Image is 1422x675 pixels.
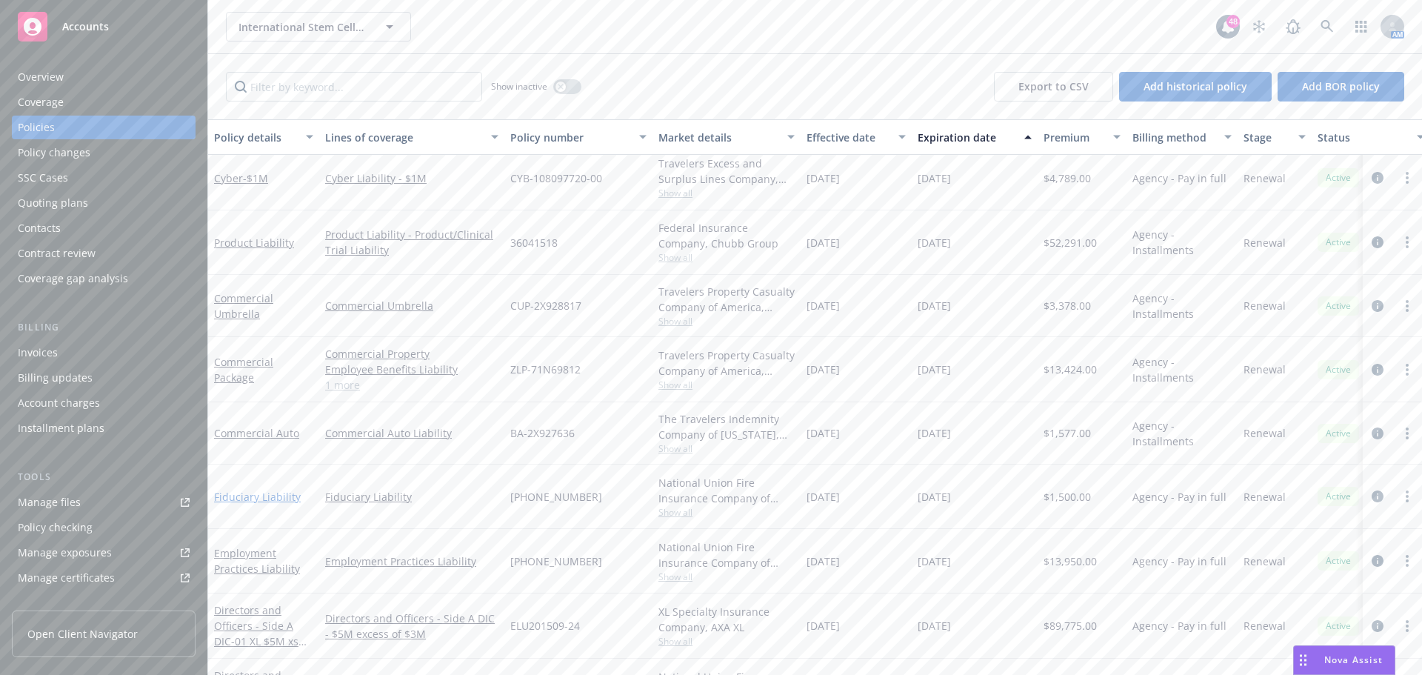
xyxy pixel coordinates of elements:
[1294,646,1312,674] div: Drag to move
[12,566,196,590] a: Manage certificates
[12,90,196,114] a: Coverage
[807,235,840,250] span: [DATE]
[325,362,498,377] a: Employee Benefits Liability
[807,553,840,569] span: [DATE]
[18,65,64,89] div: Overview
[12,341,196,365] a: Invoices
[1018,79,1089,93] span: Export to CSV
[510,362,581,377] span: ZLP-71N69812
[1244,489,1286,505] span: Renewal
[12,491,196,514] a: Manage files
[214,130,297,145] div: Policy details
[1398,361,1416,379] a: more
[1244,553,1286,569] span: Renewal
[1323,236,1353,249] span: Active
[325,130,482,145] div: Lines of coverage
[1323,619,1353,633] span: Active
[658,251,795,264] span: Show all
[658,475,795,506] div: National Union Fire Insurance Company of [GEOGRAPHIC_DATA], [GEOGRAPHIC_DATA], AIG
[1323,299,1353,313] span: Active
[1244,425,1286,441] span: Renewal
[1044,553,1097,569] span: $13,950.00
[1244,618,1286,634] span: Renewal
[807,489,840,505] span: [DATE]
[504,119,652,155] button: Policy number
[1369,552,1386,570] a: circleInformation
[18,366,93,390] div: Billing updates
[1346,12,1376,41] a: Switch app
[658,604,795,635] div: XL Specialty Insurance Company, AXA XL
[1132,553,1226,569] span: Agency - Pay in full
[1312,12,1342,41] a: Search
[510,298,581,313] span: CUP-2X928817
[1132,170,1226,186] span: Agency - Pay in full
[214,291,273,321] a: Commercial Umbrella
[658,571,795,583] span: Show all
[1044,235,1097,250] span: $52,291.00
[325,425,498,441] a: Commercial Auto Liability
[226,72,482,102] input: Filter by keyword...
[214,236,294,250] a: Product Liability
[1226,15,1240,28] div: 48
[1302,79,1380,93] span: Add BOR policy
[1369,169,1386,187] a: circleInformation
[807,170,840,186] span: [DATE]
[1244,235,1286,250] span: Renewal
[1044,362,1097,377] span: $13,424.00
[918,425,951,441] span: [DATE]
[918,489,951,505] span: [DATE]
[18,516,93,539] div: Policy checking
[325,489,498,505] a: Fiduciary Liability
[12,391,196,415] a: Account charges
[918,298,951,313] span: [DATE]
[12,191,196,215] a: Quoting plans
[18,416,104,440] div: Installment plans
[325,227,498,258] a: Product Liability - Product/Clinical Trial Liability
[1398,488,1416,505] a: more
[1369,233,1386,251] a: circleInformation
[12,6,196,47] a: Accounts
[658,220,795,251] div: Federal Insurance Company, Chubb Group
[1132,418,1232,449] span: Agency - Installments
[12,267,196,290] a: Coverage gap analysis
[1398,425,1416,442] a: more
[1293,645,1395,675] button: Nova Assist
[12,591,196,615] a: Manage claims
[1369,425,1386,442] a: circleInformation
[1278,12,1308,41] a: Report a Bug
[658,539,795,571] div: National Union Fire Insurance Company of [GEOGRAPHIC_DATA], [GEOGRAPHIC_DATA], AIG
[18,267,128,290] div: Coverage gap analysis
[12,141,196,164] a: Policy changes
[918,553,951,569] span: [DATE]
[1044,618,1097,634] span: $89,775.00
[1244,12,1274,41] a: Stop snowing
[1144,79,1247,93] span: Add historical policy
[18,341,58,365] div: Invoices
[1398,552,1416,570] a: more
[18,90,64,114] div: Coverage
[12,320,196,335] div: Billing
[214,490,301,504] a: Fiduciary Liability
[18,491,81,514] div: Manage files
[1126,119,1238,155] button: Billing method
[18,541,112,565] div: Manage exposures
[918,618,951,634] span: [DATE]
[1369,488,1386,505] a: circleInformation
[510,170,602,186] span: CYB-108097720-00
[658,379,795,391] span: Show all
[1398,169,1416,187] a: more
[214,171,268,185] a: Cyber
[18,166,68,190] div: SSC Cases
[18,116,55,139] div: Policies
[27,626,138,642] span: Open Client Navigator
[807,130,889,145] div: Effective date
[18,242,96,265] div: Contract review
[1323,490,1353,503] span: Active
[1324,654,1383,666] span: Nova Assist
[1044,130,1104,145] div: Premium
[226,12,411,41] button: International Stem Cell Corporation
[12,65,196,89] a: Overview
[658,348,795,379] div: Travelers Property Casualty Company of America, Travelers Insurance
[1323,171,1353,184] span: Active
[1132,489,1226,505] span: Agency - Pay in full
